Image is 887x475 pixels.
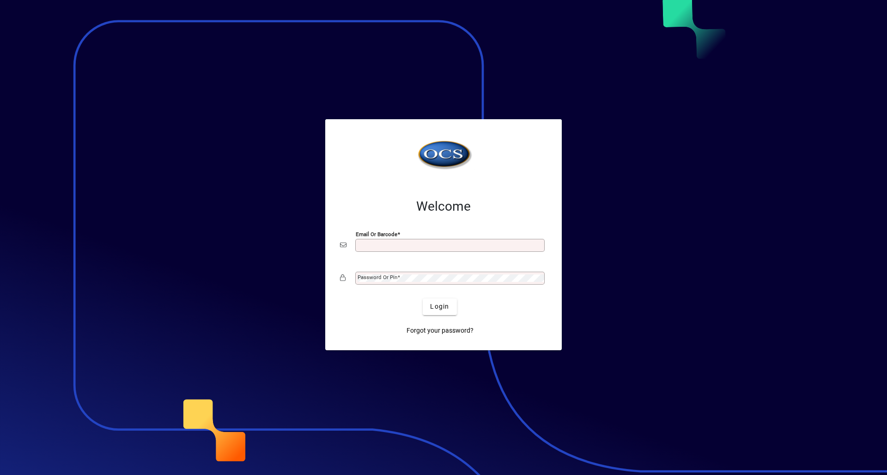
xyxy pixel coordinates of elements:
[430,302,449,311] span: Login
[358,274,397,280] mat-label: Password or Pin
[356,231,397,237] mat-label: Email or Barcode
[403,323,477,339] a: Forgot your password?
[423,298,456,315] button: Login
[340,199,547,214] h2: Welcome
[407,326,474,335] span: Forgot your password?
